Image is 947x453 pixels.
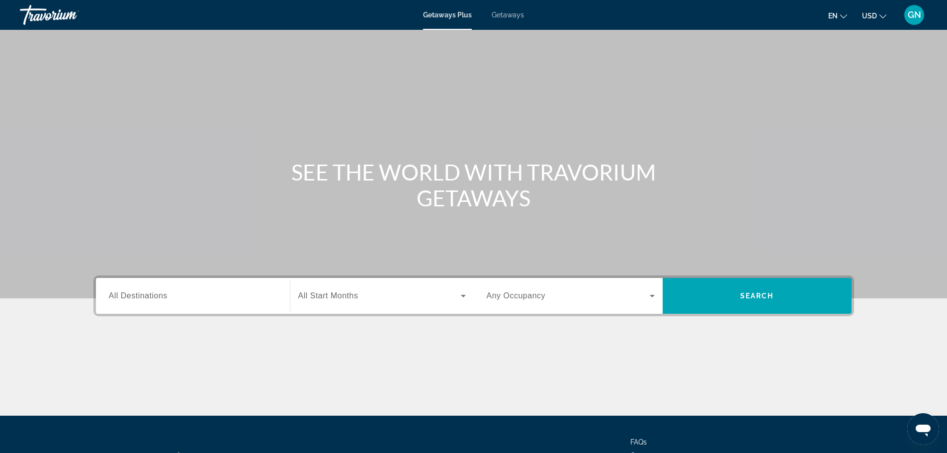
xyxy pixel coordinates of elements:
span: USD [862,12,877,20]
a: FAQs [630,438,647,446]
span: All Start Months [298,291,358,300]
div: Search widget [96,278,852,314]
span: GN [908,10,921,20]
span: Search [740,292,774,300]
span: Any Occupancy [487,291,546,300]
span: All Destinations [109,291,168,300]
a: Getaways Plus [423,11,472,19]
iframe: Button to launch messaging window [907,413,939,445]
a: Getaways [492,11,524,19]
a: Travorium [20,2,119,28]
input: Select destination [109,290,277,302]
button: Change language [828,8,847,23]
button: User Menu [901,4,927,25]
h1: SEE THE WORLD WITH TRAVORIUM GETAWAYS [287,159,660,211]
button: Search [663,278,852,314]
span: en [828,12,838,20]
button: Change currency [862,8,886,23]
